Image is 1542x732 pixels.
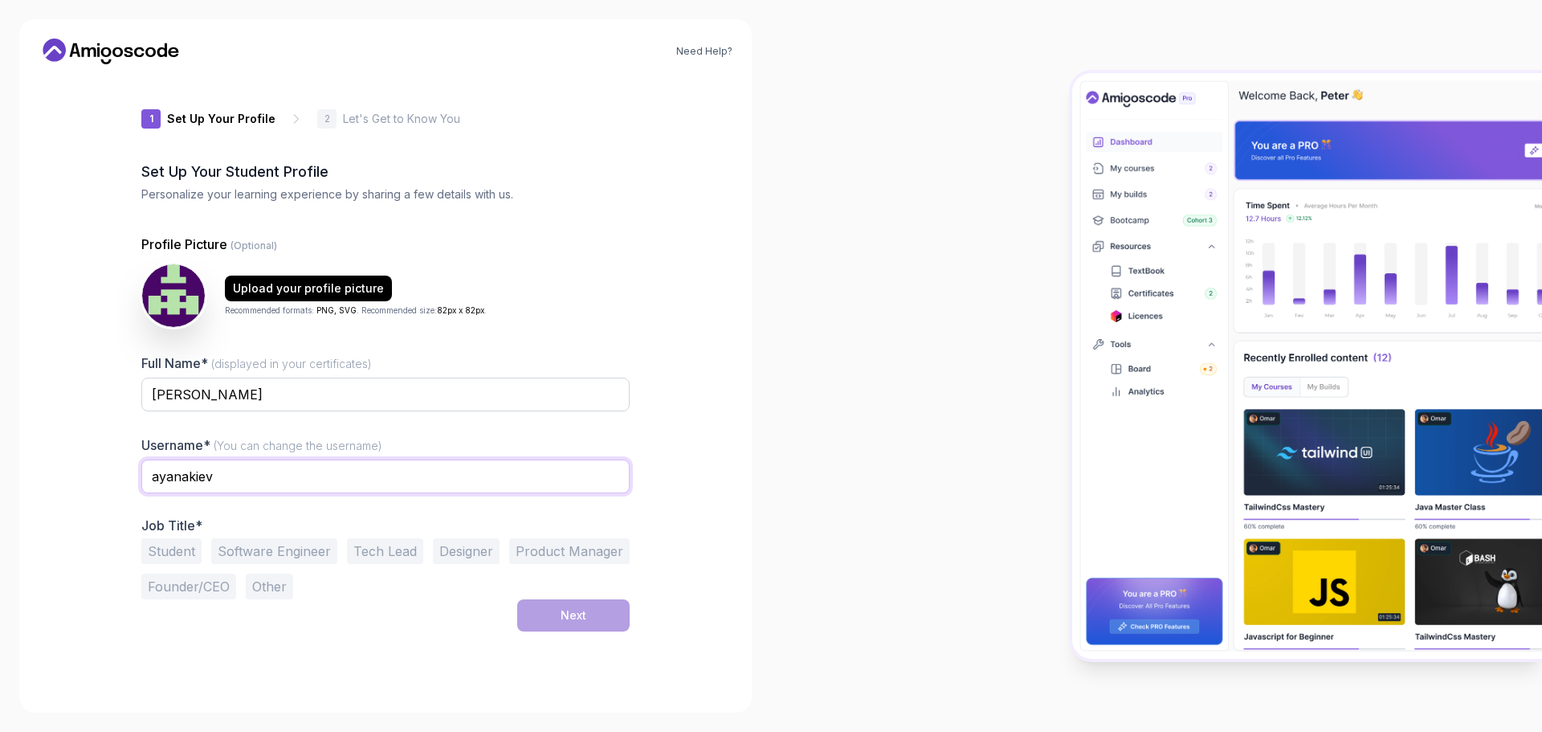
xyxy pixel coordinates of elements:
[347,538,423,564] button: Tech Lead
[141,161,630,183] h2: Set Up Your Student Profile
[225,276,392,301] button: Upload your profile picture
[149,114,153,124] p: 1
[141,574,236,599] button: Founder/CEO
[509,538,630,564] button: Product Manager
[141,378,630,411] input: Enter your Full Name
[561,607,586,624] div: Next
[141,235,630,254] p: Profile Picture
[141,186,630,202] p: Personalize your learning experience by sharing a few details with us.
[141,460,630,493] input: Enter your Username
[233,280,384,296] div: Upload your profile picture
[39,39,183,64] a: Home link
[141,355,372,371] label: Full Name*
[141,538,202,564] button: Student
[517,599,630,632] button: Next
[437,305,484,315] span: 82px x 82px
[316,305,357,315] span: PNG, SVG
[246,574,293,599] button: Other
[1072,73,1542,659] img: Amigoscode Dashboard
[142,264,205,327] img: user profile image
[433,538,500,564] button: Designer
[211,538,337,564] button: Software Engineer
[167,111,275,127] p: Set Up Your Profile
[343,111,460,127] p: Let's Get to Know You
[676,45,732,58] a: Need Help?
[214,439,382,452] span: (You can change the username)
[324,114,330,124] p: 2
[141,517,630,534] p: Job Title*
[230,239,277,251] span: (Optional)
[225,305,487,317] p: Recommended formats: . Recommended size: .
[141,437,382,453] label: Username*
[211,357,372,370] span: (displayed in your certificates)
